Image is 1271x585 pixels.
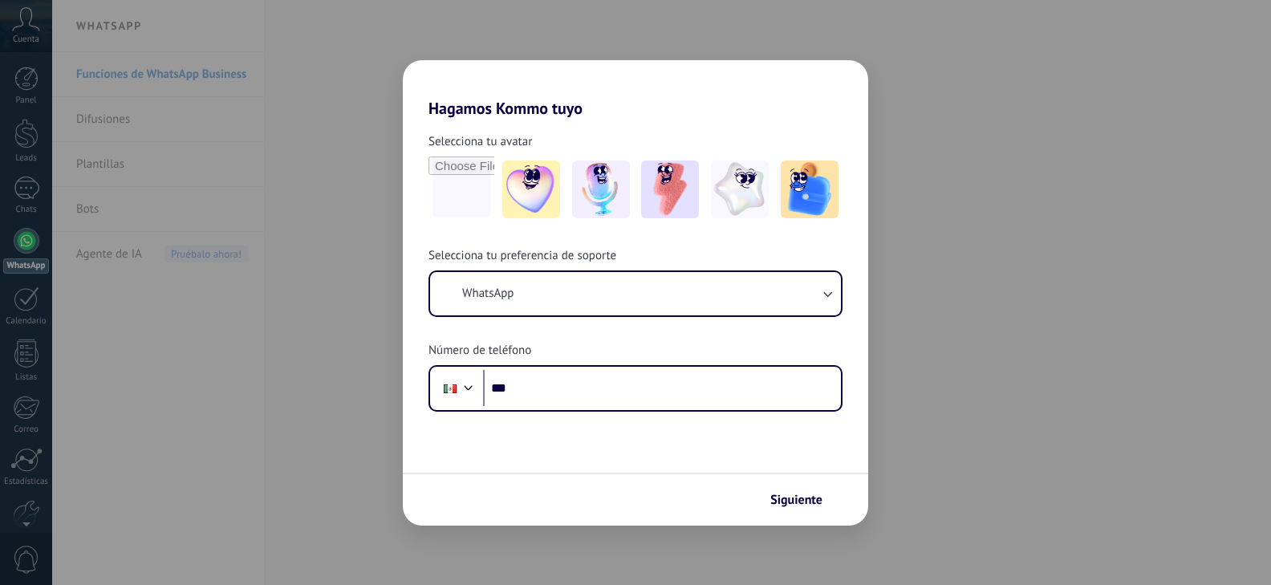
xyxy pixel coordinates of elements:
span: Número de teléfono [428,343,531,359]
button: WhatsApp [430,272,841,315]
button: Siguiente [763,486,844,514]
img: -1.jpeg [502,160,560,218]
div: Mexico: + 52 [435,372,465,405]
img: -2.jpeg [572,160,630,218]
img: -4.jpeg [711,160,769,218]
span: Selecciona tu preferencia de soporte [428,248,616,264]
img: -3.jpeg [641,160,699,218]
img: -5.jpeg [781,160,839,218]
span: Siguiente [770,494,822,506]
h2: Hagamos Kommo tuyo [403,60,868,118]
span: WhatsApp [462,286,514,302]
span: Selecciona tu avatar [428,134,532,150]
